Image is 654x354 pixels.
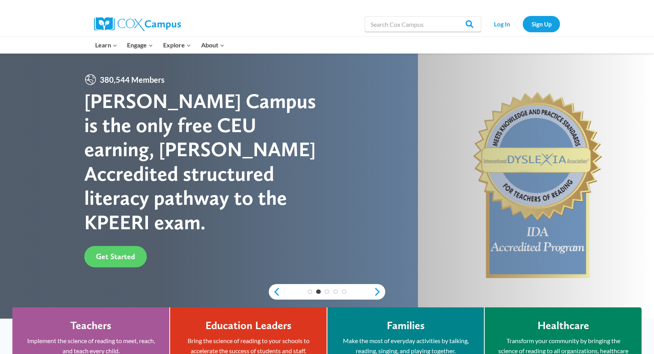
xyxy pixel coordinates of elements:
a: Log In [485,16,519,32]
h4: Teachers [70,319,111,332]
span: 380,544 Members [97,73,168,86]
a: previous [269,287,280,296]
a: 4 [333,289,338,294]
button: Child menu of About [196,37,230,53]
a: 1 [308,289,312,294]
span: Get Started [96,252,135,261]
h4: Healthcare [537,319,589,332]
a: Get Started [84,246,147,267]
nav: Secondary Navigation [485,16,560,32]
input: Search Cox Campus [365,16,481,32]
a: Sign Up [523,16,560,32]
a: next [374,287,385,296]
a: 3 [325,289,329,294]
button: Child menu of Learn [90,37,122,53]
button: Child menu of Engage [122,37,158,53]
div: [PERSON_NAME] Campus is the only free CEU earning, [PERSON_NAME] Accredited structured literacy p... [84,89,327,234]
img: Cox Campus [94,17,181,31]
div: content slider buttons [269,284,385,300]
h4: Families [387,319,425,332]
h4: Education Leaders [205,319,292,332]
nav: Primary Navigation [90,37,229,53]
a: 5 [342,289,346,294]
a: 2 [316,289,321,294]
button: Child menu of Explore [158,37,196,53]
